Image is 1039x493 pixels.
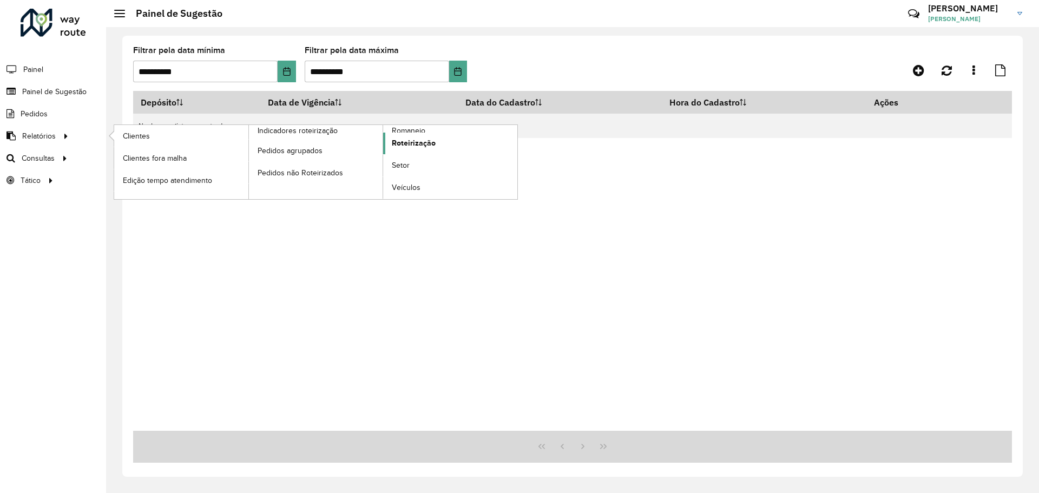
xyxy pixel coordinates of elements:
a: Clientes fora malha [114,147,248,169]
span: Pedidos não Roteirizados [258,167,343,179]
a: Clientes [114,125,248,147]
span: Painel [23,64,43,75]
a: Edição tempo atendimento [114,169,248,191]
span: Edição tempo atendimento [123,175,212,186]
td: Nenhum registro encontrado [133,114,1012,138]
span: Clientes [123,130,150,142]
span: Clientes fora malha [123,153,187,164]
label: Filtrar pela data mínima [133,44,225,57]
span: Pedidos agrupados [258,145,323,156]
button: Choose Date [278,61,295,82]
span: Painel de Sugestão [22,86,87,97]
button: Choose Date [449,61,467,82]
th: Data do Cadastro [458,91,662,114]
span: [PERSON_NAME] [928,14,1009,24]
a: Pedidos agrupados [249,140,383,161]
span: Veículos [392,182,420,193]
span: Roteirização [392,137,436,149]
span: Setor [392,160,410,171]
h3: [PERSON_NAME] [928,3,1009,14]
a: Romaneio [249,125,518,199]
a: Contato Rápido [902,2,925,25]
th: Data de Vigência [261,91,458,114]
span: Tático [21,175,41,186]
span: Romaneio [392,125,425,136]
a: Veículos [383,177,517,199]
span: Indicadores roteirização [258,125,338,136]
span: Pedidos [21,108,48,120]
span: Relatórios [22,130,56,142]
th: Depósito [133,91,261,114]
a: Pedidos não Roteirizados [249,162,383,183]
span: Consultas [22,153,55,164]
h2: Painel de Sugestão [125,8,222,19]
th: Hora do Cadastro [662,91,867,114]
label: Filtrar pela data máxima [305,44,399,57]
a: Indicadores roteirização [114,125,383,199]
a: Setor [383,155,517,176]
th: Ações [866,91,931,114]
a: Roteirização [383,133,517,154]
